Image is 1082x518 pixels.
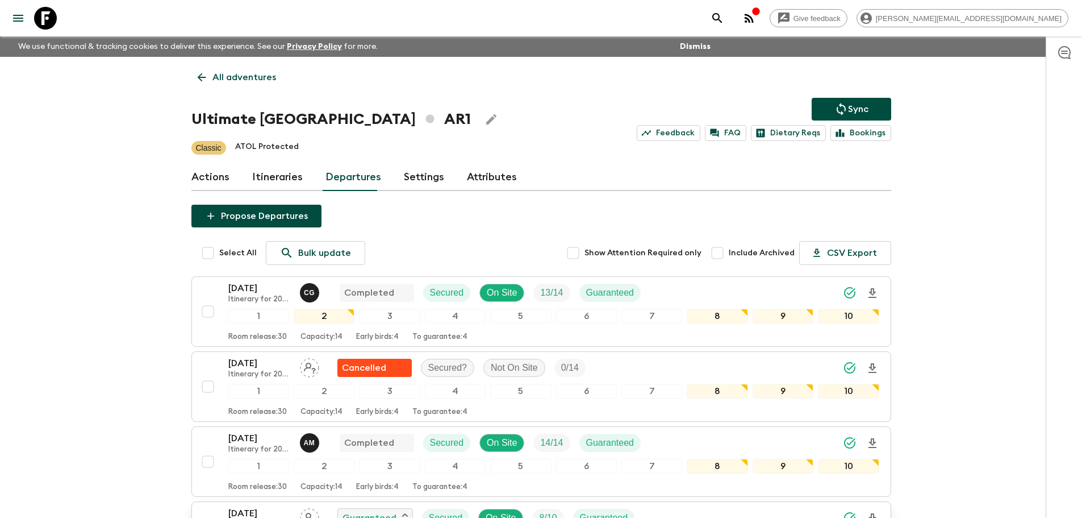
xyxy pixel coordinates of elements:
[300,333,342,342] p: Capacity: 14
[490,459,551,474] div: 5
[191,351,891,422] button: [DATE]Itinerary for 2023 & AR1_[DATE] + AR1_[DATE] (DO NOT USE AFTER AR1_[DATE]) (old)Assign pack...
[412,483,467,492] p: To guarantee: 4
[753,384,813,399] div: 9
[787,14,847,23] span: Give feedback
[818,459,879,474] div: 10
[300,408,342,417] p: Capacity: 14
[359,459,420,474] div: 3
[677,39,713,55] button: Dismiss
[848,102,868,116] p: Sync
[412,408,467,417] p: To guarantee: 4
[425,459,486,474] div: 4
[191,66,282,89] a: All adventures
[621,459,682,474] div: 7
[228,370,291,379] p: Itinerary for 2023 & AR1_[DATE] + AR1_[DATE] (DO NOT USE AFTER AR1_[DATE]) (old)
[425,384,486,399] div: 4
[556,309,617,324] div: 6
[586,286,634,300] p: Guaranteed
[490,384,551,399] div: 5
[191,276,891,347] button: [DATE]Itinerary for 2023 & AR1_[DATE] + AR1_[DATE] (DO NOT USE AFTER AR1_[DATE]) (old)Cintia Grim...
[228,445,291,454] p: Itinerary for 2023 & AR1_[DATE] + AR1_[DATE] (DO NOT USE AFTER AR1_[DATE]) (old)
[196,142,222,154] p: Classic
[228,408,287,417] p: Room release: 30
[228,357,291,370] p: [DATE]
[228,309,289,324] div: 1
[266,241,365,265] a: Bulk update
[228,483,287,492] p: Room release: 30
[7,7,30,30] button: menu
[483,359,545,377] div: Not On Site
[479,434,524,452] div: On Site
[843,436,857,450] svg: Synced Successfully
[753,459,813,474] div: 9
[287,43,342,51] a: Privacy Policy
[191,108,471,131] h1: Ultimate [GEOGRAPHIC_DATA] AR1
[770,9,847,27] a: Give feedback
[356,483,399,492] p: Early birds: 4
[857,9,1068,27] div: [PERSON_NAME][EMAIL_ADDRESS][DOMAIN_NAME]
[554,359,586,377] div: Trip Fill
[342,361,386,375] p: Cancelled
[561,361,579,375] p: 0 / 14
[294,459,354,474] div: 2
[412,333,467,342] p: To guarantee: 4
[479,284,524,302] div: On Site
[356,333,399,342] p: Early birds: 4
[212,71,276,84] p: All adventures
[687,309,747,324] div: 8
[252,164,303,191] a: Itineraries
[428,361,467,375] p: Secured?
[430,436,464,450] p: Secured
[621,384,682,399] div: 7
[705,125,746,141] a: FAQ
[228,281,291,295] p: [DATE]
[325,164,381,191] a: Departures
[621,309,682,324] div: 7
[191,426,891,497] button: [DATE]Itinerary for 2023 & AR1_[DATE] + AR1_[DATE] (DO NOT USE AFTER AR1_[DATE]) (old)Alejandro M...
[228,333,287,342] p: Room release: 30
[491,361,538,375] p: Not On Site
[706,7,729,30] button: search adventures
[812,98,891,121] button: Sync adventure departures to the booking engine
[404,164,444,191] a: Settings
[359,384,420,399] div: 3
[843,286,857,300] svg: Synced Successfully
[344,286,394,300] p: Completed
[540,286,563,300] p: 13 / 14
[818,309,879,324] div: 10
[584,247,701,259] span: Show Attention Required only
[191,164,229,191] a: Actions
[687,384,747,399] div: 8
[337,359,412,377] div: Flash Pack cancellation
[300,437,321,446] span: Alejandro Moreiras
[556,384,617,399] div: 6
[300,362,319,371] span: Assign pack leader
[830,125,891,141] a: Bookings
[191,205,321,227] button: Propose Departures
[533,434,570,452] div: Trip Fill
[228,295,291,304] p: Itinerary for 2023 & AR1_[DATE] + AR1_[DATE] (DO NOT USE AFTER AR1_[DATE]) (old)
[228,459,289,474] div: 1
[843,361,857,375] svg: Synced Successfully
[14,36,382,57] p: We use functional & tracking cookies to deliver this experience. See our for more.
[228,384,289,399] div: 1
[487,436,517,450] p: On Site
[344,436,394,450] p: Completed
[430,286,464,300] p: Secured
[480,108,503,131] button: Edit Adventure Title
[866,287,879,300] svg: Download Onboarding
[425,309,486,324] div: 4
[423,284,471,302] div: Secured
[467,164,517,191] a: Attributes
[298,246,351,260] p: Bulk update
[359,309,420,324] div: 3
[799,241,891,265] button: CSV Export
[866,437,879,450] svg: Download Onboarding
[556,459,617,474] div: 6
[540,436,563,450] p: 14 / 14
[421,359,475,377] div: Secured?
[294,384,354,399] div: 2
[487,286,517,300] p: On Site
[687,459,747,474] div: 8
[586,436,634,450] p: Guaranteed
